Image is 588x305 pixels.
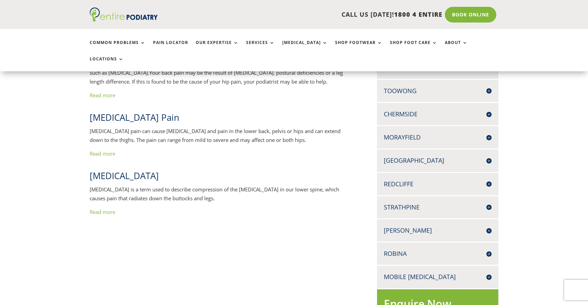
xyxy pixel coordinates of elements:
[384,110,492,118] h4: Chermside
[90,40,146,55] a: Common Problems
[384,226,492,235] h4: [PERSON_NAME]
[90,57,124,71] a: Locations
[394,10,442,18] span: 1800 4 ENTIRE
[90,170,159,182] span: [MEDICAL_DATA]
[384,273,492,281] h4: Mobile [MEDICAL_DATA]
[384,87,492,95] h4: Toowong
[384,203,492,212] h4: Strathpine
[184,10,442,19] p: CALL US [DATE]!
[90,111,179,124] span: [MEDICAL_DATA] Pain
[390,40,437,55] a: Shop Foot Care
[90,128,341,143] span: [MEDICAL_DATA] pain can cause [MEDICAL_DATA] and pain in the lower back, pelvis or hips and can e...
[384,133,492,142] h4: Morayfield
[445,40,468,55] a: About
[90,186,339,202] span: [MEDICAL_DATA] is a term used to describe compression of the [MEDICAL_DATA] in our lower spine, w...
[384,249,492,258] h4: Robina
[246,40,275,55] a: Services
[90,16,158,23] a: Entire Podiatry
[335,40,382,55] a: Shop Footwear
[196,40,239,55] a: Our Expertise
[90,150,115,157] a: Read more
[90,208,115,215] a: Read more
[153,40,188,55] a: Pain Locator
[384,156,492,165] h4: [GEOGRAPHIC_DATA]
[282,40,328,55] a: [MEDICAL_DATA]
[90,8,158,22] img: logo (1)
[90,69,343,85] span: Your back pain may be the result of [MEDICAL_DATA], postural deficiencies or a leg length differe...
[445,7,496,23] a: Book Online
[90,92,115,99] a: Read more
[384,180,492,188] h4: Redcliffe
